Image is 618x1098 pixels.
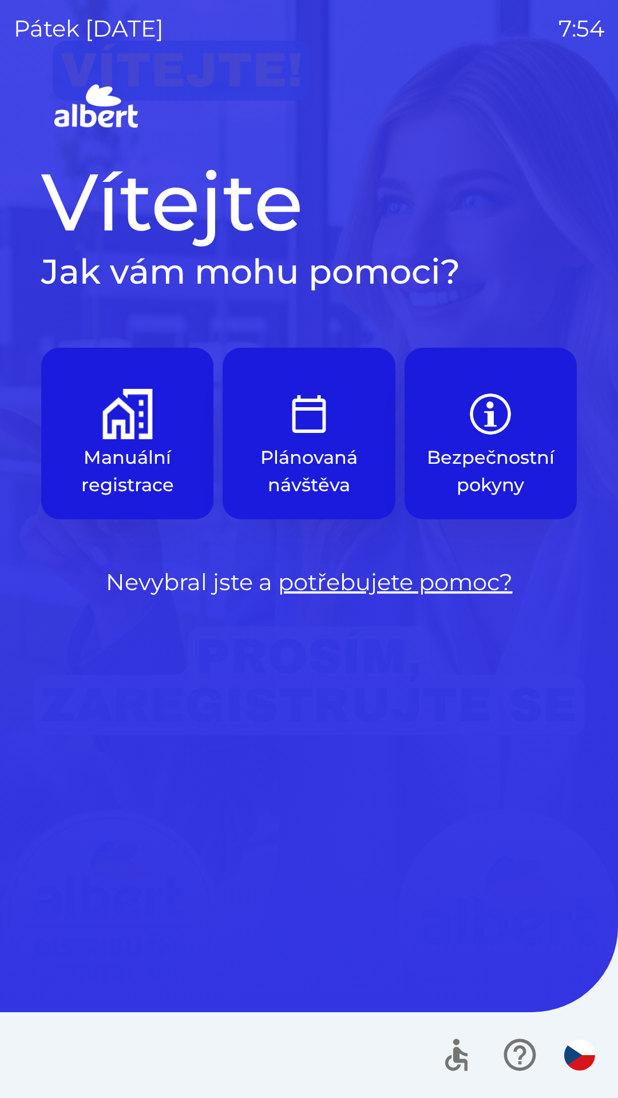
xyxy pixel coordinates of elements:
[564,1040,595,1071] img: cs flag
[41,250,577,293] h2: Jak vám mohu pomoci?
[41,80,577,135] img: Logo
[284,389,334,439] img: e9efe3d3-6003-445a-8475-3fd9a2e5368f.png
[427,444,554,499] p: Bezpečnostní pokyny
[41,348,213,519] button: Manuální registrace
[250,444,367,499] p: Plánovaná návštěva
[278,568,513,596] a: potřebujete pomoc?
[14,11,164,46] p: pátek [DATE]
[102,389,153,439] img: d73f94ca-8ab6-4a86-aa04-b3561b69ae4e.png
[465,389,516,439] img: b85e123a-dd5f-4e82-bd26-90b222bbbbcf.png
[223,348,395,519] button: Plánovaná návštěva
[41,565,577,599] p: Nevybral jste a
[41,153,577,250] h1: Vítejte
[558,11,604,46] p: 7:54
[405,348,577,519] button: Bezpečnostní pokyny
[69,444,186,499] p: Manuální registrace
